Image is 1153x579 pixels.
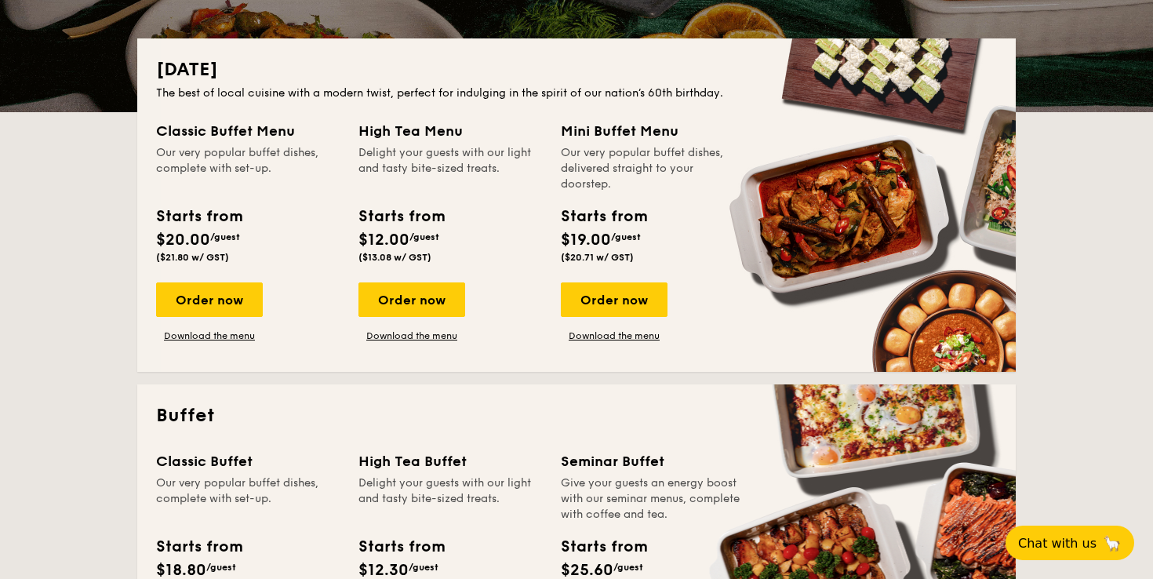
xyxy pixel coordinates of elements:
[156,252,229,263] span: ($21.80 w/ GST)
[561,282,667,317] div: Order now
[358,282,465,317] div: Order now
[156,120,340,142] div: Classic Buffet Menu
[561,535,646,559] div: Starts from
[561,205,646,228] div: Starts from
[611,231,641,242] span: /guest
[156,282,263,317] div: Order now
[561,330,667,342] a: Download the menu
[561,252,634,263] span: ($20.71 w/ GST)
[358,252,431,263] span: ($13.08 w/ GST)
[156,145,340,192] div: Our very popular buffet dishes, complete with set-up.
[358,120,542,142] div: High Tea Menu
[156,57,997,82] h2: [DATE]
[156,205,242,228] div: Starts from
[156,330,263,342] a: Download the menu
[156,231,210,249] span: $20.00
[156,535,242,559] div: Starts from
[358,330,465,342] a: Download the menu
[1103,534,1122,552] span: 🦙
[206,562,236,573] span: /guest
[358,145,542,192] div: Delight your guests with our light and tasty bite-sized treats.
[561,231,611,249] span: $19.00
[613,562,643,573] span: /guest
[156,86,997,101] div: The best of local cuisine with a modern twist, perfect for indulging in the spirit of our nation’...
[156,475,340,523] div: Our very popular buffet dishes, complete with set-up.
[561,475,744,523] div: Give your guests an energy boost with our seminar menus, complete with coffee and tea.
[210,231,240,242] span: /guest
[561,120,744,142] div: Mini Buffet Menu
[409,231,439,242] span: /guest
[358,205,444,228] div: Starts from
[358,535,444,559] div: Starts from
[358,475,542,523] div: Delight your guests with our light and tasty bite-sized treats.
[1018,536,1097,551] span: Chat with us
[409,562,438,573] span: /guest
[156,403,997,428] h2: Buffet
[1006,526,1134,560] button: Chat with us🦙
[561,450,744,472] div: Seminar Buffet
[358,231,409,249] span: $12.00
[156,450,340,472] div: Classic Buffet
[358,450,542,472] div: High Tea Buffet
[561,145,744,192] div: Our very popular buffet dishes, delivered straight to your doorstep.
